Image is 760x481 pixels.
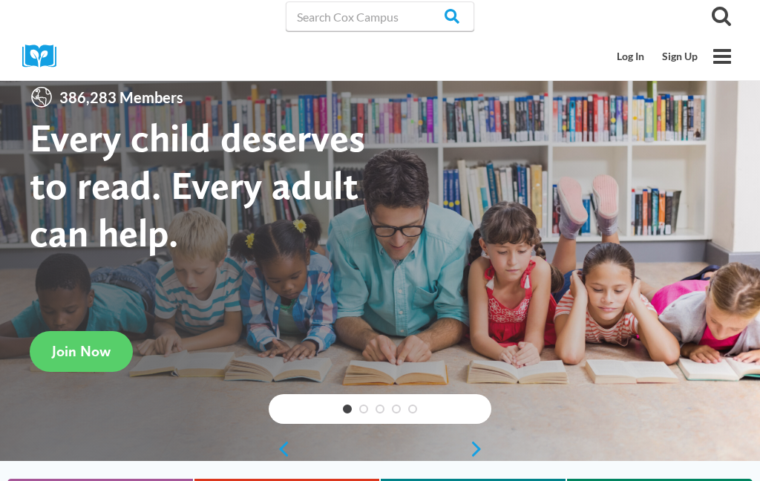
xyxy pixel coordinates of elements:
[392,405,401,413] a: 4
[408,405,417,413] a: 5
[269,440,291,458] a: previous
[376,405,384,413] a: 3
[608,42,653,71] a: Log In
[286,1,474,31] input: Search Cox Campus
[30,331,133,372] a: Join Now
[608,42,707,71] nav: Secondary Mobile Navigation
[30,114,365,255] strong: Every child deserves to read. Every adult can help.
[269,434,491,464] div: content slider buttons
[359,405,368,413] a: 2
[707,41,738,72] button: Open menu
[653,42,707,71] a: Sign Up
[53,85,189,109] span: 386,283 Members
[469,440,491,458] a: next
[343,405,352,413] a: 1
[52,342,111,360] span: Join Now
[22,45,67,68] img: Cox Campus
